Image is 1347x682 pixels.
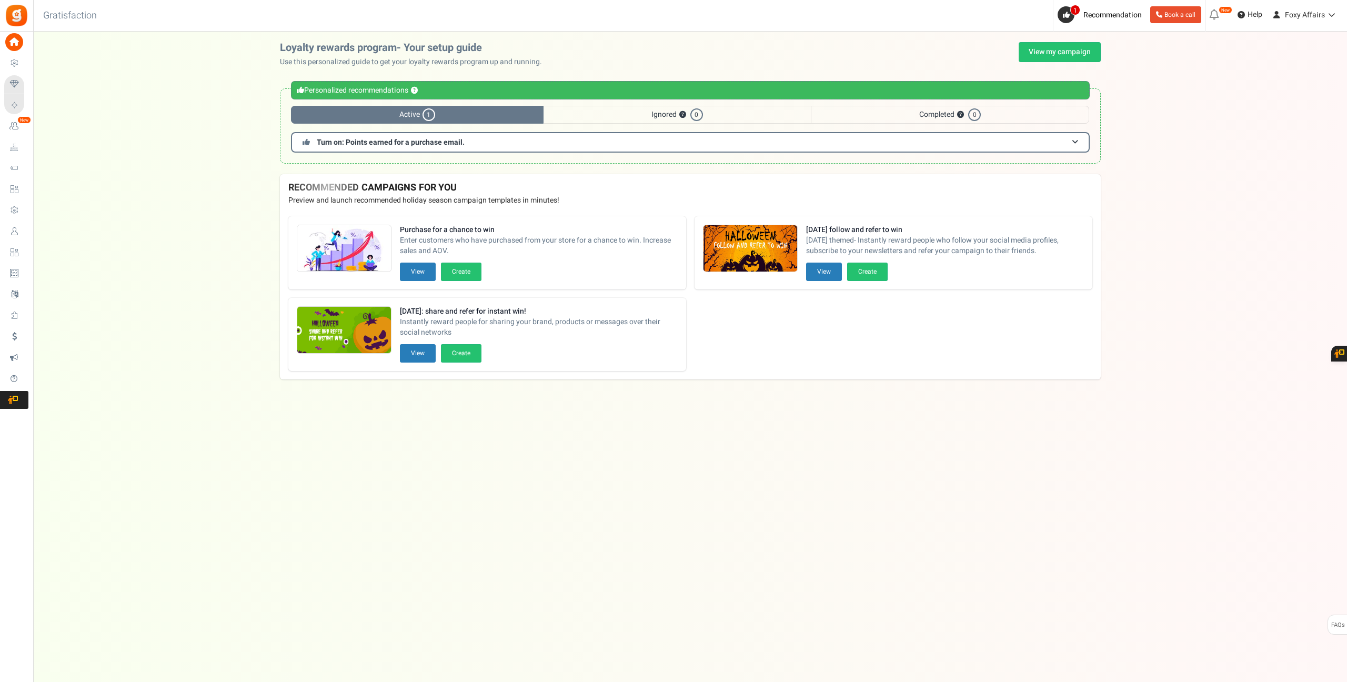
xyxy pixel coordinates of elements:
[5,4,28,27] img: Gratisfaction
[968,108,981,121] span: 0
[679,112,686,118] button: ?
[317,137,465,148] span: Turn on: Points earned for a purchase email.
[441,344,481,363] button: Create
[1058,6,1146,23] a: 1 Recommendation
[847,263,888,281] button: Create
[690,108,703,121] span: 0
[441,263,481,281] button: Create
[4,117,28,135] a: New
[297,225,391,273] img: Recommended Campaigns
[400,306,678,317] strong: [DATE]: share and refer for instant win!
[288,195,1092,206] p: Preview and launch recommended holiday season campaign templates in minutes!
[423,108,435,121] span: 1
[400,344,436,363] button: View
[544,106,811,124] span: Ignored
[32,5,108,26] h3: Gratisfaction
[411,87,418,94] button: ?
[297,307,391,354] img: Recommended Campaigns
[1219,6,1232,14] em: New
[288,183,1092,193] h4: RECOMMENDED CAMPAIGNS FOR YOU
[811,106,1089,124] span: Completed
[291,81,1090,99] div: Personalized recommendations
[400,263,436,281] button: View
[957,112,964,118] button: ?
[17,116,31,124] em: New
[806,263,842,281] button: View
[1233,6,1266,23] a: Help
[1331,615,1345,635] span: FAQs
[280,57,550,67] p: Use this personalized guide to get your loyalty rewards program up and running.
[703,225,797,273] img: Recommended Campaigns
[400,225,678,235] strong: Purchase for a chance to win
[806,225,1084,235] strong: [DATE] follow and refer to win
[1150,6,1201,23] a: Book a call
[806,235,1084,256] span: [DATE] themed- Instantly reward people who follow your social media profiles, subscribe to your n...
[1245,9,1262,20] span: Help
[1285,9,1325,21] span: Foxy Affairs
[400,235,678,256] span: Enter customers who have purchased from your store for a chance to win. Increase sales and AOV.
[1083,9,1142,21] span: Recommendation
[1019,42,1101,62] a: View my campaign
[291,106,544,124] span: Active
[1070,5,1080,15] span: 1
[280,42,550,54] h2: Loyalty rewards program- Your setup guide
[400,317,678,338] span: Instantly reward people for sharing your brand, products or messages over their social networks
